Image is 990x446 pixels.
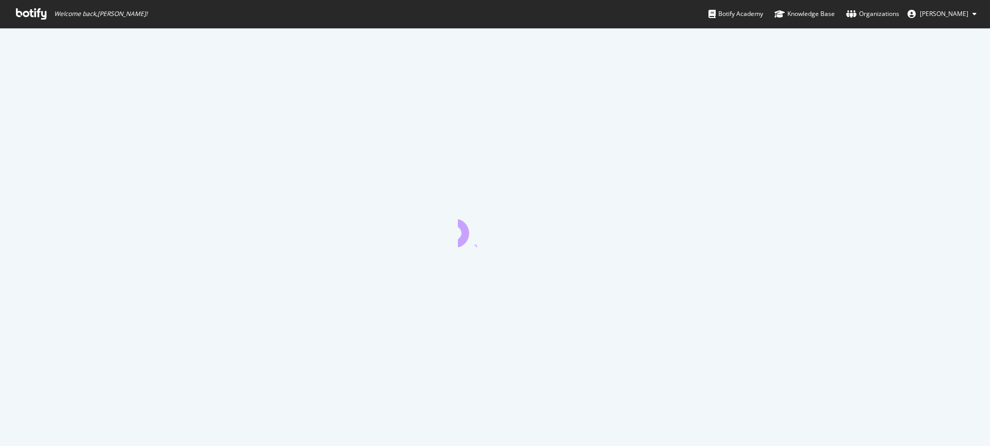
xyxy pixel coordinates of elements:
[774,9,835,19] div: Knowledge Base
[54,10,147,18] span: Welcome back, [PERSON_NAME] !
[920,9,968,18] span: Chris Preovolos
[458,210,532,247] div: animation
[899,6,985,22] button: [PERSON_NAME]
[708,9,763,19] div: Botify Academy
[846,9,899,19] div: Organizations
